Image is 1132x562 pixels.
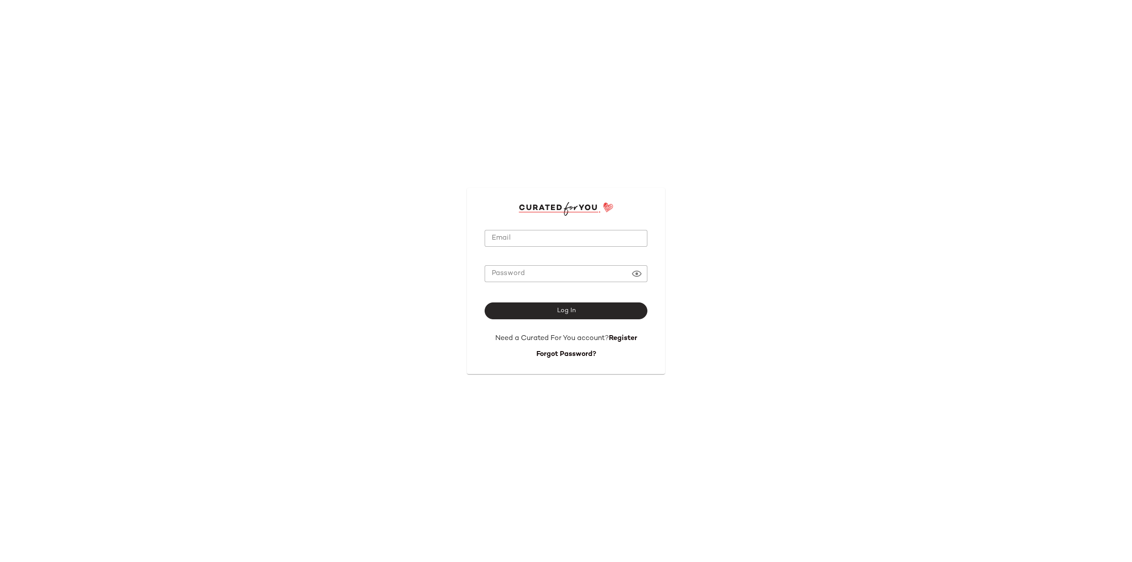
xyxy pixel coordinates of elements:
img: cfy_login_logo.DGdB1djN.svg [519,202,614,215]
a: Forgot Password? [536,351,596,358]
a: Register [609,335,637,342]
span: Log In [556,307,575,314]
span: Need a Curated For You account? [495,335,609,342]
button: Log In [485,302,647,319]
